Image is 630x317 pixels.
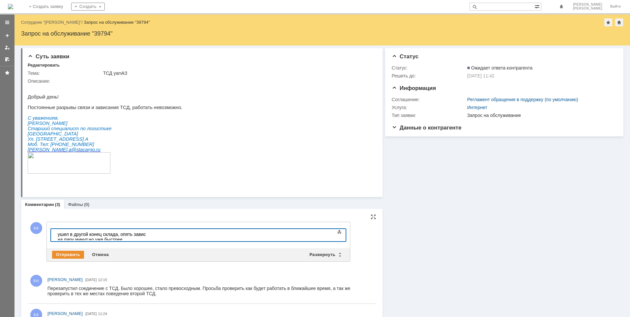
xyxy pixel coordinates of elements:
span: [DATE] [85,312,97,316]
span: . [40,63,41,69]
span: ru [69,63,73,69]
div: / [21,20,84,25]
div: Описание: [28,78,374,84]
div: Тема: [28,71,102,76]
div: ТСД yarvk3 [103,71,372,76]
div: Запрос на обслуживание [467,113,613,118]
span: @ [44,63,49,69]
span: Ожидает ответа контрагента [467,65,532,71]
span: БА [30,222,42,234]
div: Добавить в избранное [604,18,612,26]
span: [DATE] [85,278,97,282]
div: Решить до: [392,73,466,78]
a: Регламент обращения в поддержку (по умолчанию) [467,97,578,102]
div: Тип заявки: [392,113,466,118]
a: [PERSON_NAME] [47,310,83,317]
span: [PERSON_NAME] [47,277,83,282]
div: ушел в другой конец склада, опять завис на пару минут, но уже быстрее [3,3,96,13]
div: Редактировать [28,63,60,68]
span: [PERSON_NAME] [573,7,602,11]
div: Запрос на обслуживание "39794" [84,20,150,25]
div: Соглашение: [392,97,466,102]
a: [PERSON_NAME] [47,276,83,283]
a: Перейти на домашнюю страницу [8,4,13,9]
a: Комментарии [25,202,54,207]
div: Сделать домашней страницей [615,18,623,26]
div: Статус: [392,65,466,71]
span: a [41,63,44,69]
span: Суть заявки [28,53,69,60]
a: Сотрудник "[PERSON_NAME]" [21,20,81,25]
span: 11:24 [98,312,107,316]
span: stacargo [49,63,67,69]
span: Расширенный поиск [534,3,541,9]
div: (0) [84,202,89,207]
span: Данные о контрагенте [392,125,462,131]
div: (3) [55,202,60,207]
span: [PERSON_NAME] [573,3,602,7]
span: Информация [392,85,436,91]
a: Файлы [68,202,83,207]
span: . [67,63,69,69]
img: logo [8,4,13,9]
a: Мои заявки [2,42,13,53]
span: Показать панель инструментов [335,228,343,236]
div: На всю страницу [371,214,376,219]
a: Мои согласования [2,54,13,65]
span: [DATE] 11:42 [467,73,495,78]
div: Услуга: [392,105,466,110]
a: Интернет [467,105,487,110]
span: Статус [392,53,418,60]
a: Создать заявку [2,30,13,41]
div: Запрос на обслуживание "39794" [21,30,623,37]
div: Создать [71,3,105,11]
span: [PERSON_NAME] [47,311,83,316]
span: 12:15 [98,278,107,282]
